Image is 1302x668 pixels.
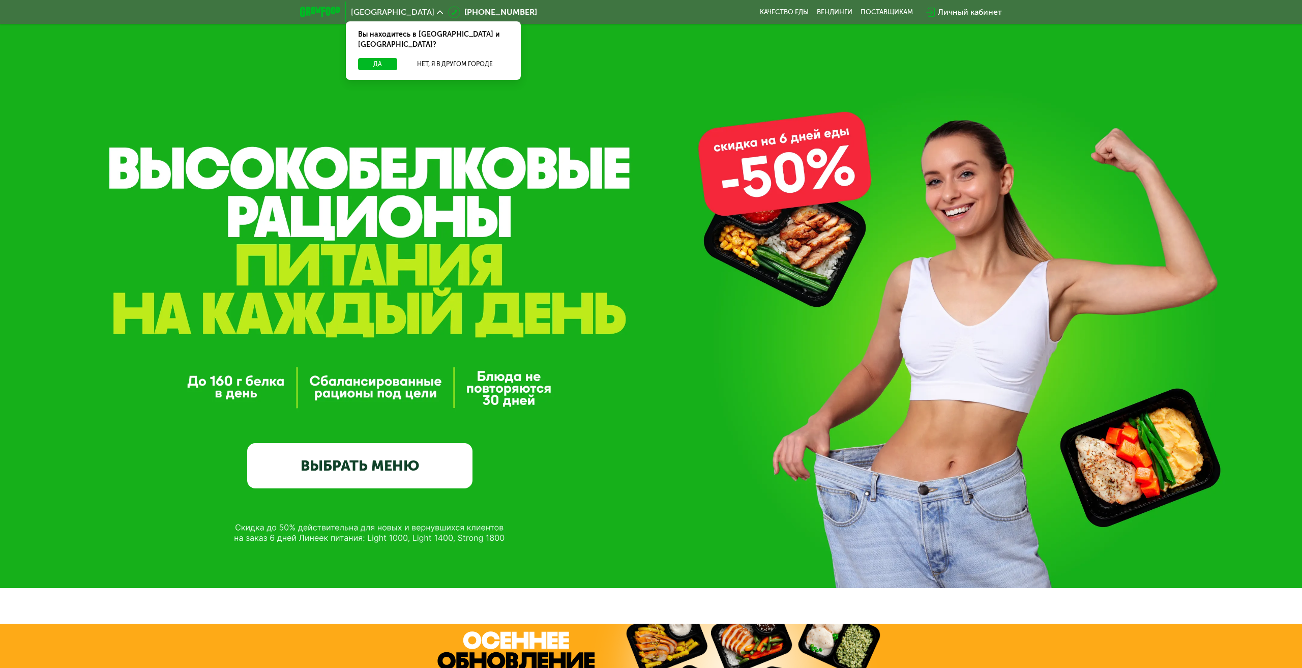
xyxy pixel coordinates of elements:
[760,8,809,16] a: Качество еды
[938,6,1002,18] div: Личный кабинет
[247,443,472,488] a: ВЫБРАТЬ МЕНЮ
[448,6,537,18] a: [PHONE_NUMBER]
[351,8,434,16] span: [GEOGRAPHIC_DATA]
[358,58,397,70] button: Да
[401,58,509,70] button: Нет, я в другом городе
[861,8,913,16] div: поставщикам
[346,21,521,58] div: Вы находитесь в [GEOGRAPHIC_DATA] и [GEOGRAPHIC_DATA]?
[817,8,852,16] a: Вендинги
